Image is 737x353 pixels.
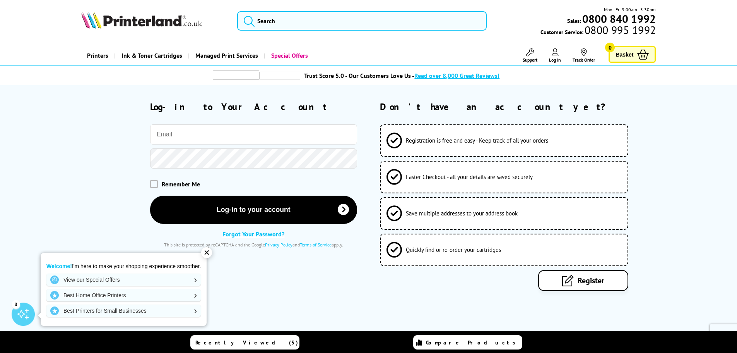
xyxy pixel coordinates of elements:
b: 0800 840 1992 [582,12,656,26]
a: Register [538,270,628,291]
a: Basket 0 [609,46,656,63]
a: Terms of Service [300,242,332,248]
span: Compare Products [426,339,520,346]
a: Compare Products [413,335,522,350]
span: 0 [605,43,615,52]
strong: Welcome! [46,263,72,269]
a: Forgot Your Password? [222,230,284,238]
a: Track Order [573,48,595,63]
a: Privacy Policy [265,242,292,248]
span: Save multiple addresses to your address book [406,210,518,217]
a: Trust Score 5.0 - Our Customers Love Us -Read over 8,000 Great Reviews! [304,72,499,79]
span: Read over 8,000 Great Reviews! [414,72,499,79]
h2: Log-in to Your Account [150,101,357,113]
a: Printerland Logo [81,12,228,30]
a: View our Special Offers [46,274,201,286]
span: 0800 995 1992 [583,26,656,34]
a: Best Printers for Small Businesses [46,305,201,317]
span: Recently Viewed (5) [195,339,298,346]
button: Log-in to your account [150,196,357,224]
span: Quickly find or re-order your cartridges [406,246,501,253]
input: Email [150,124,357,145]
span: Faster Checkout - all your details are saved securely [406,173,533,181]
a: 0800 840 1992 [581,15,656,22]
a: Managed Print Services [188,46,264,65]
span: Basket [616,49,633,60]
span: Customer Service: [540,26,656,36]
div: ✕ [201,247,212,258]
a: Log In [549,48,561,63]
span: Mon - Fri 9:00am - 5:30pm [604,6,656,13]
span: Register [578,276,604,286]
span: Log In [549,57,561,63]
a: Support [523,48,537,63]
img: trustpilot rating [259,72,300,79]
span: Sales: [567,17,581,24]
span: Remember Me [162,180,200,188]
div: This site is protected by reCAPTCHA and the Google and apply. [150,242,357,248]
span: Registration is free and easy - Keep track of all your orders [406,137,548,144]
a: Recently Viewed (5) [190,335,299,350]
div: 3 [12,300,20,308]
span: Support [523,57,537,63]
span: Ink & Toner Cartridges [121,46,182,65]
a: Ink & Toner Cartridges [114,46,188,65]
img: Printerland Logo [81,12,202,29]
a: Special Offers [264,46,314,65]
img: trustpilot rating [213,70,259,80]
input: Search [237,11,487,31]
a: Best Home Office Printers [46,289,201,301]
a: Printers [81,46,114,65]
h2: Don't have an account yet? [380,101,656,113]
p: I'm here to make your shopping experience smoother. [46,263,201,270]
